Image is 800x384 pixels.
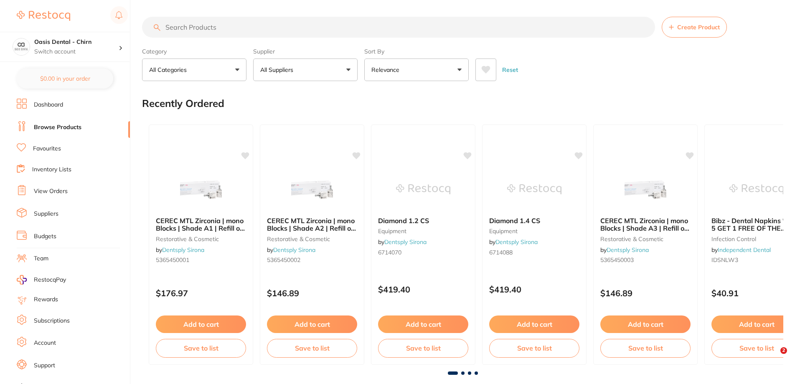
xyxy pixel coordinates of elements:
small: 5365450001 [156,257,246,263]
button: $0.00 in your order [17,69,113,89]
span: RestocqPay [34,276,66,284]
label: Category [142,48,246,55]
input: Search Products [142,17,655,38]
a: Rewards [34,295,58,304]
a: Favourites [33,145,61,153]
a: Support [34,361,55,370]
a: RestocqPay [17,275,66,285]
img: CEREC MTL Zirconia | mono Blocks | Shade A1 | Refill of 4 [174,168,228,210]
button: Add to cart [156,315,246,333]
p: $146.89 [267,288,357,298]
small: equipment [378,228,468,234]
button: Save to list [156,339,246,357]
a: Dentsply Sirona [384,238,427,246]
span: 2 [780,347,787,354]
label: Sort By [364,48,469,55]
button: Save to list [378,339,468,357]
button: Save to list [267,339,357,357]
img: RestocqPay [17,275,27,285]
a: Suppliers [34,210,58,218]
p: Relevance [371,66,403,74]
b: CEREC MTL Zirconia | mono Blocks | Shade A1 | Refill of 4 [156,217,246,232]
a: View Orders [34,187,68,196]
p: $419.40 [378,285,468,294]
b: Diamond 1.2 CS [378,217,468,224]
h4: Oasis Dental - Chirn [34,38,119,46]
a: Independent Dental [718,246,771,254]
img: Diamond 1.2 CS [396,168,450,210]
span: by [267,246,315,254]
a: Dentsply Sirona [495,238,538,246]
img: Diamond 1.4 CS [507,168,561,210]
button: All Categories [142,58,246,81]
small: 6714088 [489,249,579,256]
h2: Recently Ordered [142,98,224,109]
b: CEREC MTL Zirconia | mono Blocks | Shade A2 | Refill of 4 [267,217,357,232]
button: Relevance [364,58,469,81]
span: Create Product [677,24,720,31]
a: Dentsply Sirona [607,246,649,254]
button: All Suppliers [253,58,358,81]
small: restorative & cosmetic [156,236,246,242]
p: $146.89 [600,288,691,298]
img: CEREC MTL Zirconia | mono Blocks | Shade A2 | Refill of 4 [285,168,339,210]
span: by [711,246,771,254]
span: by [600,246,649,254]
button: Reset [500,58,521,81]
p: All Categories [149,66,190,74]
button: Add to cart [378,315,468,333]
b: CEREC MTL Zirconia | mono Blocks | Shade A3 | Refill of 4 [600,217,691,232]
small: 5365450002 [267,257,357,263]
small: restorative & cosmetic [600,236,691,242]
a: Dentsply Sirona [162,246,204,254]
img: CEREC MTL Zirconia | mono Blocks | Shade A3 | Refill of 4 [618,168,673,210]
p: Switch account [34,48,119,56]
span: by [489,238,538,246]
a: Budgets [34,232,56,241]
p: All Suppliers [260,66,297,74]
a: Dentsply Sirona [273,246,315,254]
img: Bibz - Dental Napkins *BUY 5 GET 1 FREE OF THE SAME**PRICE DROP** - 3 Ply - Large, White [729,168,784,210]
small: equipment [489,228,579,234]
a: Subscriptions [34,317,70,325]
p: $176.97 [156,288,246,298]
a: Browse Products [34,123,81,132]
a: Account [34,339,56,347]
a: Dashboard [34,101,63,109]
button: Add to cart [489,315,579,333]
small: 6714070 [378,249,468,256]
button: Save to list [489,339,579,357]
button: Add to cart [267,315,357,333]
button: Create Product [662,17,727,38]
small: restorative & cosmetic [267,236,357,242]
a: Team [34,254,48,263]
a: Restocq Logo [17,6,70,25]
a: Inventory Lists [32,165,71,174]
small: 5365450003 [600,257,691,263]
span: by [156,246,204,254]
p: $419.40 [489,285,579,294]
button: Add to cart [600,315,691,333]
label: Supplier [253,48,358,55]
span: by [378,238,427,246]
button: Save to list [600,339,691,357]
b: Diamond 1.4 CS [489,217,579,224]
img: Restocq Logo [17,11,70,21]
img: Oasis Dental - Chirn [13,38,30,55]
iframe: Intercom live chat [763,347,783,367]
